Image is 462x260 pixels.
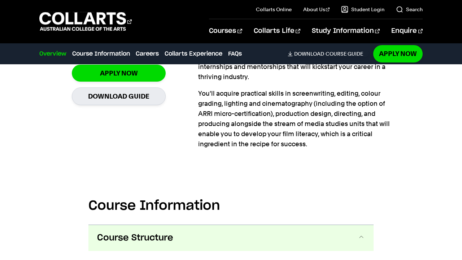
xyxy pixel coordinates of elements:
h2: Course Information [88,198,374,214]
a: Apply Now [72,65,166,82]
a: Courses [209,19,242,43]
a: Careers [136,49,159,58]
span: Download [294,51,324,57]
a: Enquire [391,19,423,43]
button: Course Structure [88,225,374,251]
a: Apply Now [373,45,423,62]
p: You'll acquire practical skills in screenwriting, editing, colour grading, lighting and cinematog... [198,88,390,149]
a: About Us [303,6,330,13]
a: Search [396,6,423,13]
a: Download Guide [72,87,166,105]
span: Course Structure [97,232,173,244]
a: Collarts Life [254,19,300,43]
a: FAQs [228,49,242,58]
a: Collarts Experience [165,49,222,58]
a: Student Login [341,6,384,13]
a: Course Information [72,49,130,58]
a: Study Information [312,19,380,43]
div: Go to homepage [39,11,132,32]
a: Overview [39,49,66,58]
a: Collarts Online [256,6,292,13]
a: DownloadCourse Guide [288,51,369,57]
